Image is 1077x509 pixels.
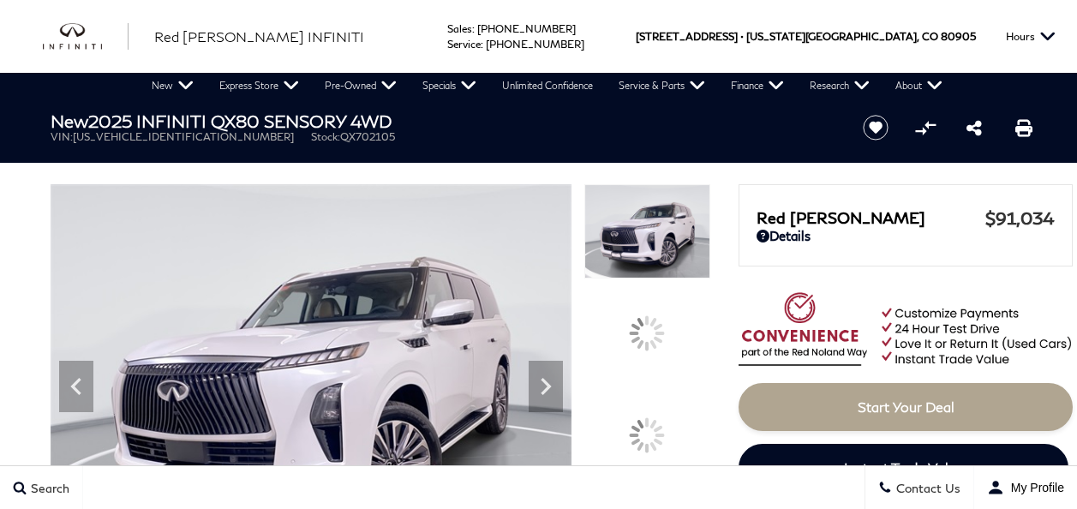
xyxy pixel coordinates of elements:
[51,111,835,130] h1: 2025 INFINITI QX80 SENSORY 4WD
[966,117,982,138] a: Share this New 2025 INFINITI QX80 SENSORY 4WD
[154,27,364,47] a: Red [PERSON_NAME] INFINITI
[844,459,964,476] span: Instant Trade Value
[447,38,481,51] span: Service
[797,73,883,99] a: Research
[739,383,1073,431] a: Start Your Deal
[51,111,88,131] strong: New
[892,481,960,495] span: Contact Us
[858,398,954,415] span: Start Your Deal
[154,28,364,45] span: Red [PERSON_NAME] INFINITI
[139,73,955,99] nav: Main Navigation
[757,207,1055,228] a: Red [PERSON_NAME] $91,034
[206,73,312,99] a: Express Store
[584,184,709,278] img: New 2025 RADIANT WHITE INFINITI SENSORY 4WD image 1
[447,22,472,35] span: Sales
[1015,117,1032,138] a: Print this New 2025 INFINITI QX80 SENSORY 4WD
[340,130,395,143] span: QX702105
[985,207,1055,228] span: $91,034
[312,73,410,99] a: Pre-Owned
[606,73,718,99] a: Service & Parts
[489,73,606,99] a: Unlimited Confidence
[481,38,483,51] span: :
[73,130,294,143] span: [US_VEHICLE_IDENTIFICATION_NUMBER]
[912,115,938,141] button: Compare vehicle
[883,73,955,99] a: About
[718,73,797,99] a: Finance
[311,130,340,143] span: Stock:
[43,23,129,51] img: INFINITI
[739,444,1068,492] a: Instant Trade Value
[636,30,976,43] a: [STREET_ADDRESS] • [US_STATE][GEOGRAPHIC_DATA], CO 80905
[410,73,489,99] a: Specials
[477,22,576,35] a: [PHONE_NUMBER]
[51,130,73,143] span: VIN:
[974,466,1077,509] button: user-profile-menu
[139,73,206,99] a: New
[472,22,475,35] span: :
[486,38,584,51] a: [PHONE_NUMBER]
[1004,481,1064,494] span: My Profile
[757,228,1055,243] a: Details
[27,481,69,495] span: Search
[757,208,985,227] span: Red [PERSON_NAME]
[857,114,895,141] button: Save vehicle
[43,23,129,51] a: infiniti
